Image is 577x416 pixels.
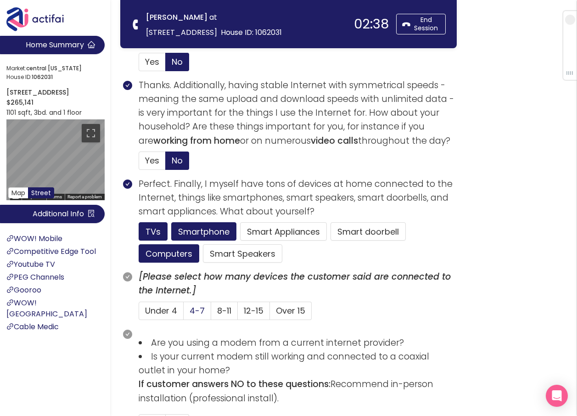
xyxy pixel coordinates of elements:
[145,56,159,67] span: Yes
[6,299,14,306] span: link
[6,247,14,255] span: link
[6,98,34,107] strong: $265,141
[123,272,132,281] span: check-circle
[240,222,327,241] button: Smart Appliances
[172,155,183,166] span: No
[6,260,14,268] span: link
[146,12,217,38] span: at [STREET_ADDRESS]
[171,222,236,241] button: Smartphone
[123,180,132,189] span: check-circle
[67,194,102,199] a: Report a problem
[6,119,105,200] div: Map
[396,14,446,34] button: End Session
[6,235,14,242] span: link
[6,233,62,244] a: WOW! Mobile
[331,222,406,241] button: Smart doorbell
[123,330,132,339] span: check-circle
[11,188,25,197] span: Map
[131,20,141,29] span: phone
[221,27,282,38] span: House ID: 1062031
[217,305,231,316] span: 8-11
[6,323,14,330] span: link
[354,17,389,31] div: 02:38
[6,246,96,257] a: Competitive Edge Tool
[139,350,457,377] li: Is your current modem still working and connected to a coaxial outlet in your home?
[123,81,132,90] span: check-circle
[145,305,177,316] span: Under 4
[139,377,457,405] p: Recommend in-person installation (professional install).
[139,244,199,263] button: Computers
[244,305,263,316] span: 12-15
[139,79,457,148] p: Thanks. Additionally, having stable Internet with symmetrical speeds - meaning the same upload an...
[6,272,64,282] a: PEG Channels
[6,107,105,118] p: 1101 sqft, 3bd. and 1 floor
[546,385,568,407] div: Open Intercom Messenger
[139,336,457,350] li: Are you using a modem from a current internet provider?
[6,7,73,31] img: Actifai Logo
[6,73,102,82] span: House ID:
[6,273,14,281] span: link
[153,135,240,147] b: working from home
[139,378,331,390] b: If customer answers NO to these questions:
[32,73,53,81] strong: 1062031
[6,286,14,293] span: link
[6,321,59,332] a: Cable Medic
[49,194,62,199] a: Terms (opens in new tab)
[6,119,105,200] div: Street View
[203,244,282,263] button: Smart Speakers
[31,188,51,197] span: Street
[139,270,451,297] b: [Please select how many devices the customer said are connected to the Internet.]
[6,285,41,295] a: Gooroo
[6,259,55,270] a: Youtube TV
[6,88,69,97] strong: [STREET_ADDRESS]
[172,56,183,67] span: No
[82,124,100,142] button: Toggle fullscreen view
[276,305,305,316] span: Over 15
[26,64,82,72] strong: central [US_STATE]
[6,64,102,73] span: Market:
[139,222,168,241] button: TVs
[139,177,457,219] p: Perfect. Finally, I myself have tons of devices at home connected to the Internet, things like sm...
[6,298,87,319] a: WOW! [GEOGRAPHIC_DATA]
[311,135,358,147] b: video calls
[190,305,205,316] span: 4-7
[145,155,159,166] span: Yes
[146,12,207,22] strong: [PERSON_NAME]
